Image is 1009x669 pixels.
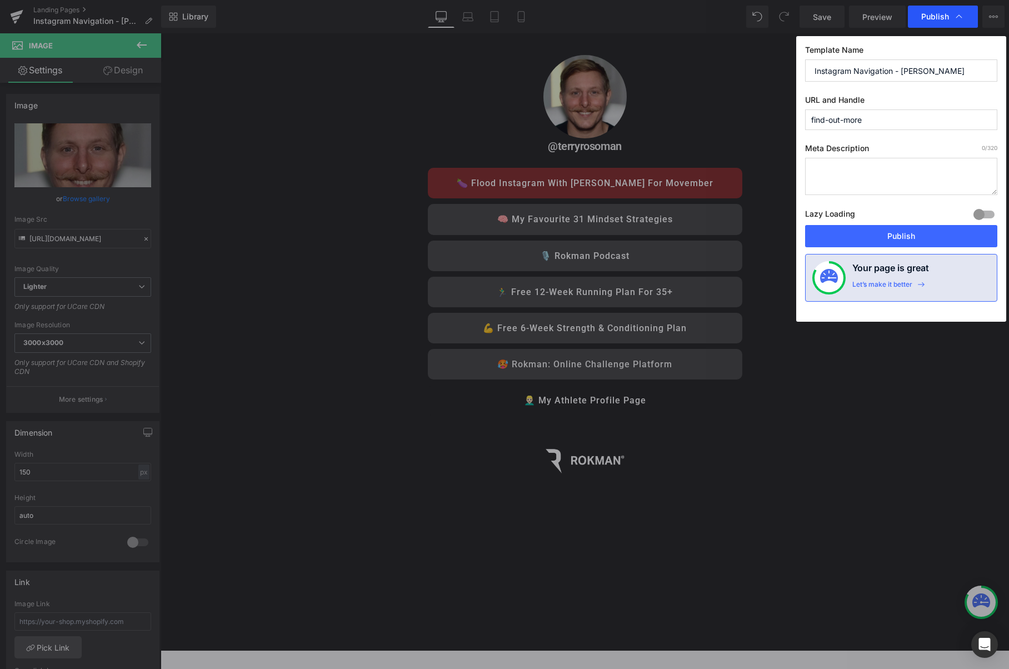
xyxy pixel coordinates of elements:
span: 0 [982,144,985,151]
label: Meta Description [805,143,997,158]
a: 👱🏻‍♂️ My Athlete Profile Page [267,352,582,382]
span: 🏃‍♂️ Free 12-Week Running Plan for 35+ [336,253,512,264]
span: 💪 Free 6-Week Strength & Conditioning plan [322,289,526,300]
label: URL and Handle [805,95,997,109]
a: 🍆 Flood Instagram with [PERSON_NAME] for Movember [267,134,582,165]
h3: @terryrosoman [267,105,582,121]
button: Publish [805,225,997,247]
span: /320 [982,144,997,151]
div: Let’s make it better [852,280,912,294]
span: 🍆 Flood Instagram with [PERSON_NAME] for Movember [296,144,553,155]
span: 🥵 Rokman: Online Challenge Platform [337,326,512,336]
span: 🧠 My Favourite 31 Mindset Strategies [337,181,512,191]
label: Lazy Loading [805,207,855,225]
div: Open Intercom Messenger [971,631,998,658]
a: 🥵 Rokman: Online Challenge Platform [267,316,582,346]
a: 💪 Free 6-Week Strength & Conditioning plan [267,279,582,310]
h4: Your page is great [852,261,929,280]
span: Publish [921,12,949,22]
span: 🎙️ Rokman Podcast [379,217,469,228]
span: 👱🏻‍♂️ My Athlete Profile Page [363,362,486,372]
a: 🏃‍♂️ Free 12-Week Running Plan for 35+ [267,243,582,274]
label: Template Name [805,45,997,59]
img: onboarding-status.svg [820,269,838,287]
a: 🧠 My Favourite 31 Mindset Strategies [267,171,582,201]
a: 🎙️ Rokman Podcast [267,207,582,238]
